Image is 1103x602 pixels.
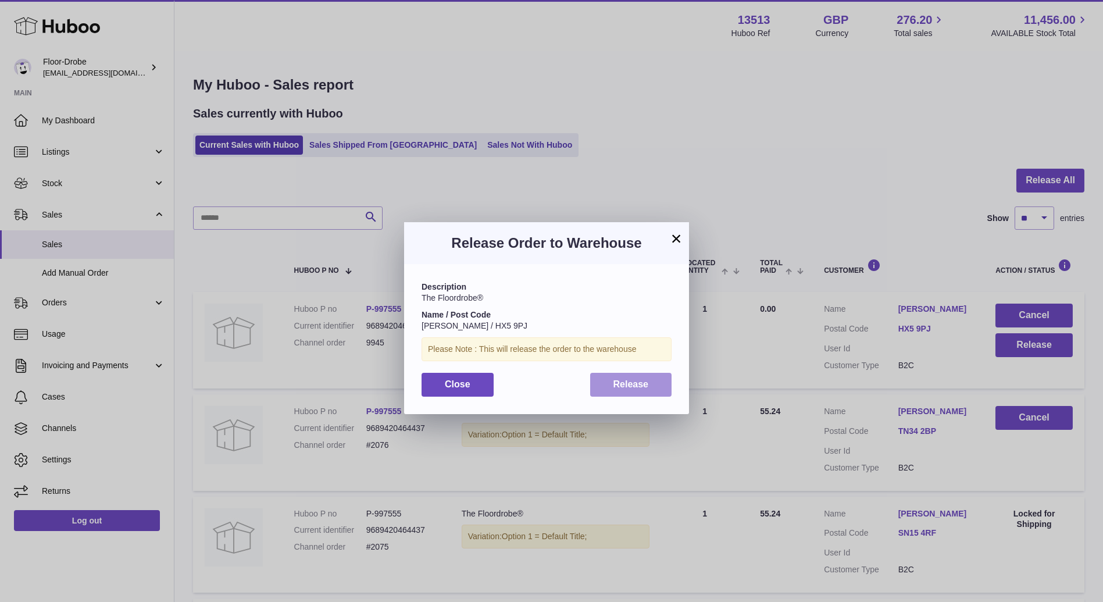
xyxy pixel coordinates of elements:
[422,310,491,319] strong: Name / Post Code
[422,234,672,252] h3: Release Order to Warehouse
[422,337,672,361] div: Please Note : This will release the order to the warehouse
[422,373,494,397] button: Close
[422,293,483,302] span: The Floordrobe®
[613,379,649,389] span: Release
[590,373,672,397] button: Release
[422,282,466,291] strong: Description
[445,379,470,389] span: Close
[669,231,683,245] button: ×
[422,321,527,330] span: [PERSON_NAME] / HX5 9PJ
